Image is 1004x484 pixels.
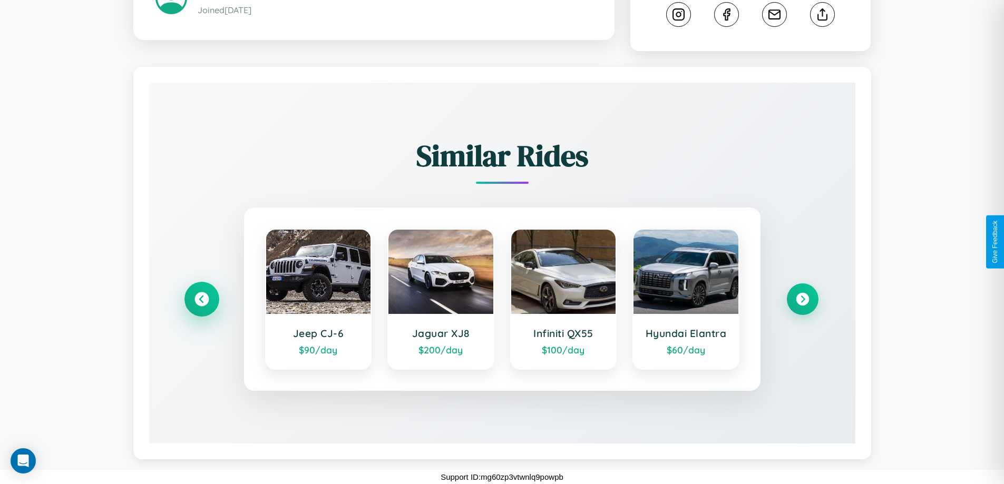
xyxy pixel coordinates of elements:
[198,3,592,18] p: Joined [DATE]
[277,327,360,340] h3: Jeep CJ-6
[522,327,606,340] h3: Infiniti QX55
[399,344,483,355] div: $ 200 /day
[632,229,739,370] a: Hyundai Elantra$60/day
[522,344,606,355] div: $ 100 /day
[265,229,372,370] a: Jeep CJ-6$90/day
[991,221,999,263] div: Give Feedback
[441,470,563,484] p: Support ID: mg60zp3vtwnlq9powpb
[387,229,494,370] a: Jaguar XJ8$200/day
[399,327,483,340] h3: Jaguar XJ8
[644,344,728,355] div: $ 60 /day
[644,327,728,340] h3: Hyundai Elantra
[11,448,36,473] div: Open Intercom Messenger
[277,344,360,355] div: $ 90 /day
[510,229,617,370] a: Infiniti QX55$100/day
[186,135,818,176] h2: Similar Rides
